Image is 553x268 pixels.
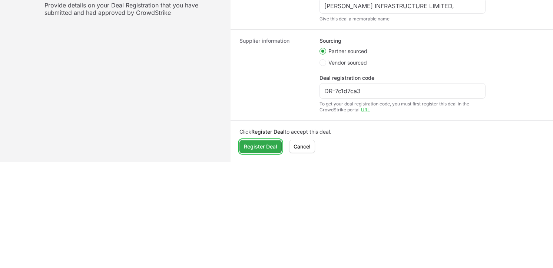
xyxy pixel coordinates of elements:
a: URL [361,107,370,112]
div: Give this deal a memorable name [319,16,486,22]
legend: Sourcing [319,37,341,45]
dt: Supplier information [239,37,311,113]
span: Cancel [294,142,311,151]
button: Register Deal [239,140,282,153]
span: Partner sourced [328,48,367,55]
span: Vendor sourced [328,59,367,66]
button: Cancel [289,140,315,153]
b: Register Deal [251,128,285,135]
label: Deal registration code [319,74,374,82]
div: To get your deal registration code, you must first register this deal in the CrowdStrike portal [319,101,486,113]
span: Register Deal [244,142,277,151]
p: Provide details on your Deal Registration that you have submitted and had approved by CrowdStrike [44,1,222,16]
p: Click to accept this deal. [239,128,544,135]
